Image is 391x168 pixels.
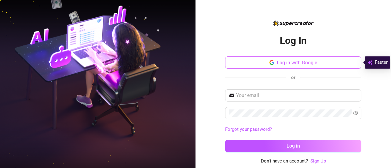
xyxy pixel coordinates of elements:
span: Don't have an account? [261,158,308,165]
a: Sign Up [310,158,326,165]
img: svg%3e [367,59,372,66]
input: Your email [236,92,358,99]
span: Log in [287,143,300,149]
span: or [291,75,295,80]
a: Forgot your password? [225,126,361,133]
h2: Log In [280,34,307,47]
a: Sign Up [310,158,326,164]
a: Forgot your password? [225,127,272,132]
button: Log in with Google [225,56,361,69]
button: Log in [225,140,361,152]
img: logo-BBDzfeDw.svg [273,20,314,26]
span: Faster [375,59,388,66]
span: eye-invisible [353,111,358,116]
span: Log in with Google [277,60,317,66]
